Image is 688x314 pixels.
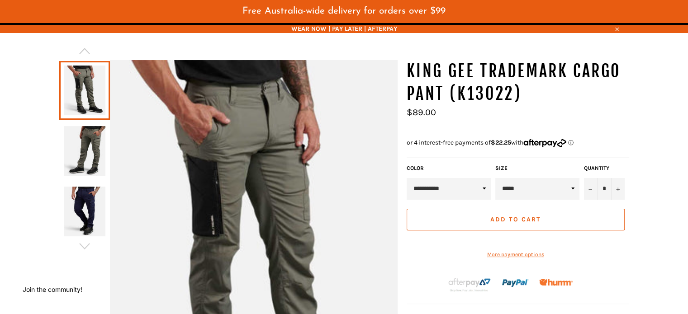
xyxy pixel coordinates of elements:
[242,6,446,16] span: Free Australia-wide delivery for orders over $99
[407,251,625,258] a: More payment options
[539,279,573,286] img: Humm_core_logo_RGB-01_300x60px_small_195d8312-4386-4de7-b182-0ef9b6303a37.png
[59,24,629,33] span: WEAR NOW | PAY LATER | AFTERPAY
[502,270,529,296] img: paypal.png
[407,107,436,117] span: $89.00
[407,209,625,230] button: Add to Cart
[495,164,579,172] label: Size
[23,286,82,293] button: Join the community!
[64,126,105,176] img: KING GEE Trademark Cargo Pant (K13022) - Workin' Gear
[407,164,491,172] label: Color
[584,164,625,172] label: Quantity
[490,216,541,223] span: Add to Cart
[584,178,598,200] button: Reduce item quantity by one
[407,60,629,105] h1: KING GEE Trademark Cargo Pant (K13022)
[64,187,105,236] img: KING GEE Trademark Cargo Pant (K13022) - Workin' Gear
[611,178,625,200] button: Increase item quantity by one
[447,277,492,292] img: Afterpay-Logo-on-dark-bg_large.png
